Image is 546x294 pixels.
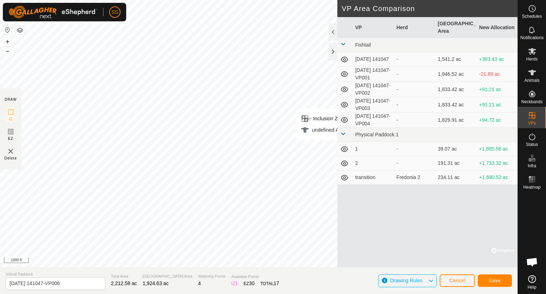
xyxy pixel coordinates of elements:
[435,82,476,97] td: 1,833.42 ac
[476,67,518,82] td: -21.89 ac
[352,170,394,185] td: transition
[6,271,105,277] span: Virtual Paddock
[476,156,518,170] td: +1,733.32 ac
[390,278,422,283] span: Drawing Rules
[435,170,476,185] td: 234.11 ac
[231,280,238,287] div: IZ
[3,37,12,46] button: +
[435,142,476,156] td: 39.07 ac
[355,42,371,48] span: Fishtail
[520,36,544,40] span: Notifications
[476,82,518,97] td: +91.21 ac
[231,274,279,280] span: Available Points
[396,116,432,124] div: -
[352,17,394,38] th: VP
[396,101,432,109] div: -
[9,6,97,19] img: Gallagher Logo
[342,4,518,13] h2: VP Area Comparison
[521,251,543,273] a: Open chat
[489,278,501,283] span: Save
[435,112,476,128] td: 1,829.91 ac
[3,47,12,55] button: –
[518,272,546,292] a: Help
[528,121,536,125] span: VPs
[143,273,192,279] span: [GEOGRAPHIC_DATA] Area
[526,142,538,147] span: Status
[476,52,518,67] td: +383.43 ac
[231,258,257,264] a: Privacy Policy
[435,67,476,82] td: 1,946.52 ac
[249,280,255,286] span: 30
[8,136,14,141] span: EZ
[528,285,536,289] span: Help
[528,164,536,168] span: Infra
[352,67,394,82] td: [DATE] 141047-VP001
[16,26,24,35] button: Map Layers
[476,17,518,38] th: New Allocation
[478,274,512,287] button: Save
[440,274,475,287] button: Cancel
[396,86,432,93] div: -
[260,280,279,287] div: TOTAL
[476,97,518,112] td: +91.21 ac
[9,116,13,122] span: IZ
[396,174,432,181] div: Fredonia 2
[352,156,394,170] td: 2
[524,78,540,83] span: Animals
[476,170,518,185] td: +1,690.52 ac
[6,147,15,156] img: VP
[476,112,518,128] td: +94.72 ac
[526,57,537,61] span: Herds
[476,142,518,156] td: +1,885.56 ac
[352,142,394,156] td: 1
[111,280,137,286] span: 2,212.58 ac
[274,280,279,286] span: 17
[396,56,432,63] div: -
[198,280,201,286] span: 4
[352,82,394,97] td: [DATE] 141047-VP002
[435,156,476,170] td: 191.31 ac
[3,26,12,34] button: Reset Map
[521,100,542,104] span: Neckbands
[235,280,238,286] span: 1
[352,52,394,67] td: [DATE] 141047
[112,9,118,16] span: SS
[523,185,541,189] span: Heatmap
[449,278,466,283] span: Cancel
[396,145,432,153] div: -
[394,17,435,38] th: Herd
[143,280,168,286] span: 1,924.63 ac
[352,112,394,128] td: [DATE] 141047-VP004
[396,70,432,78] div: -
[396,159,432,167] div: -
[5,156,17,161] span: Delete
[522,14,542,19] span: Schedules
[5,97,17,102] div: DRAW
[301,126,351,134] div: undefined Animal
[266,258,287,264] a: Contact Us
[435,97,476,112] td: 1,833.42 ac
[355,132,398,137] span: Physical Paddock 1
[435,52,476,67] td: 1,541.2 ac
[435,17,476,38] th: [GEOGRAPHIC_DATA] Area
[301,114,351,123] div: Inclusion Zone
[111,273,137,279] span: Total Area
[352,97,394,112] td: [DATE] 141047-VP003
[243,280,255,287] div: EZ
[198,273,225,279] span: Watering Points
